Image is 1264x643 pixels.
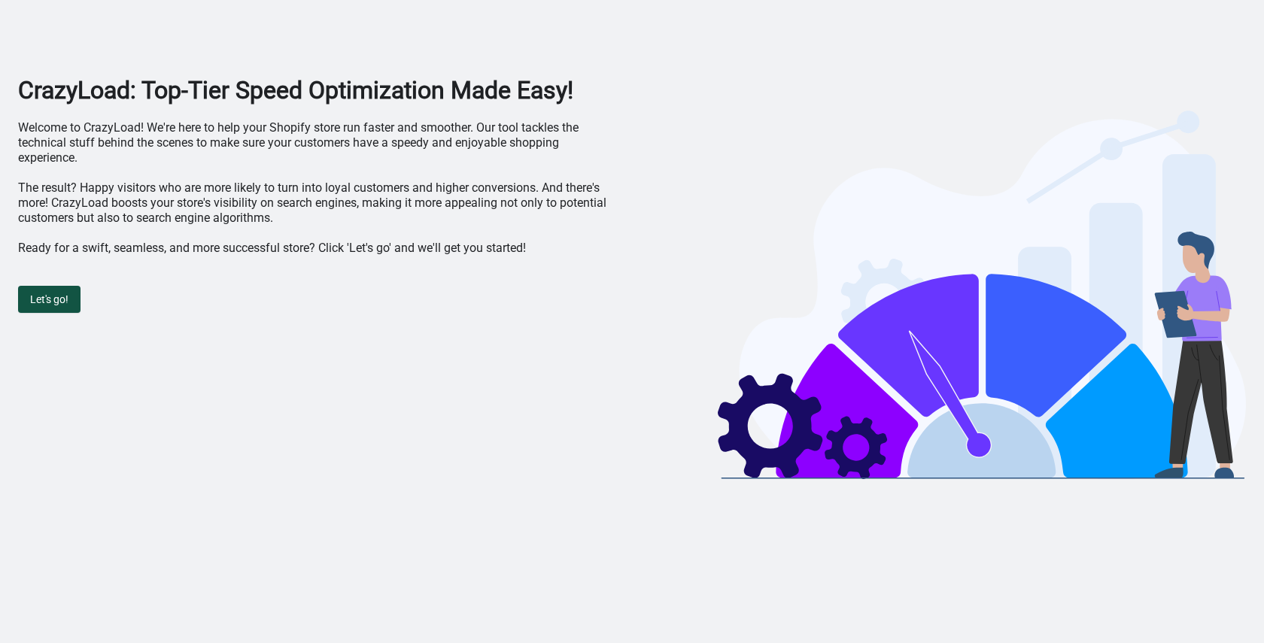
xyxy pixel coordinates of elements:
p: Ready for a swift, seamless, and more successful store? Click 'Let's go' and we'll get you started! [18,241,607,256]
h1: CrazyLoad: Top-Tier Speed Optimization Made Easy! [18,75,607,105]
p: Welcome to CrazyLoad! We're here to help your Shopify store run faster and smoother. Our tool tac... [18,120,607,165]
button: Let's go! [18,286,81,313]
p: The result? Happy visitors who are more likely to turn into loyal customers and higher conversion... [18,180,607,226]
img: welcome-illustration-bf6e7d16.svg [718,105,1246,480]
span: Let's go! [30,293,68,305]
